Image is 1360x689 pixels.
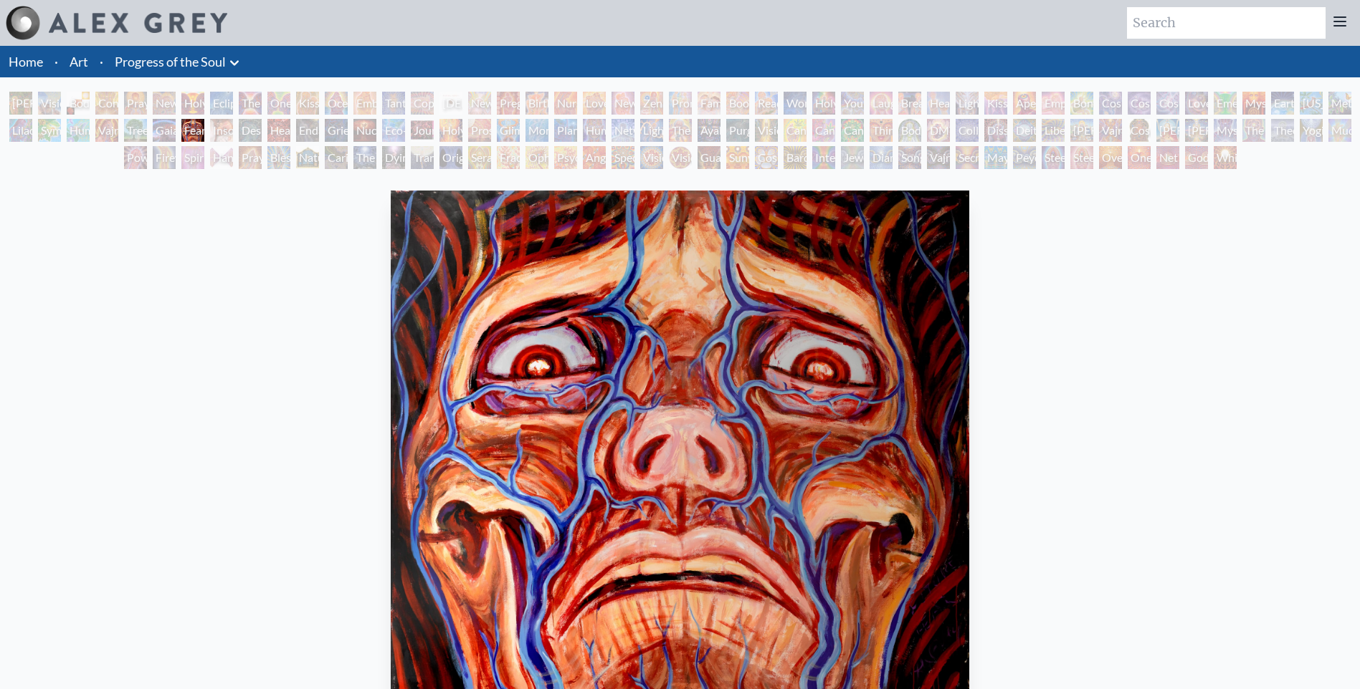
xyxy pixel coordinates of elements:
[841,146,864,169] div: Jewel Being
[612,92,634,115] div: New Family
[640,146,663,169] div: Vision Crystal
[984,92,1007,115] div: Kiss of the [MEDICAL_DATA]
[67,119,90,142] div: Humming Bird
[526,92,548,115] div: Birth
[984,119,1007,142] div: Dissectional Art for Tool's Lateralus CD
[870,119,893,142] div: Third Eye Tears of Joy
[698,146,721,169] div: Guardian of Infinite Vision
[1214,146,1237,169] div: White Light
[1242,119,1265,142] div: The Seer
[669,92,692,115] div: Promise
[1242,92,1265,115] div: Mysteriosa 2
[583,119,606,142] div: Human Geometry
[9,92,32,115] div: [PERSON_NAME] & Eve
[698,92,721,115] div: Family
[181,92,204,115] div: Holy Grail
[927,146,950,169] div: Vajra Being
[1300,119,1323,142] div: Yogi & the Möbius Sphere
[698,119,721,142] div: Ayahuasca Visitation
[70,52,88,72] a: Art
[1156,146,1179,169] div: Net of Being
[1185,92,1208,115] div: Love is a Cosmic Force
[9,119,32,142] div: Lilacs
[210,92,233,115] div: Eclipse
[1042,119,1065,142] div: Liberation Through Seeing
[1013,92,1036,115] div: Aperture
[1328,92,1351,115] div: Metamorphosis
[210,146,233,169] div: Hands that See
[153,92,176,115] div: New Man New Woman
[124,146,147,169] div: Power to the Peaceful
[267,146,290,169] div: Blessing Hand
[296,119,319,142] div: Endarkenment
[353,146,376,169] div: The Soul Finds It's Way
[554,92,577,115] div: Nursing
[325,119,348,142] div: Grieving
[181,146,204,169] div: Spirit Animates the Flesh
[124,119,147,142] div: Tree & Person
[1070,146,1093,169] div: Steeplehead 2
[812,119,835,142] div: Cannabis Sutra
[9,54,43,69] a: Home
[1185,119,1208,142] div: [PERSON_NAME]
[94,46,109,77] li: ·
[726,146,749,169] div: Sunyata
[296,146,319,169] div: Nature of Mind
[382,146,405,169] div: Dying
[1099,146,1122,169] div: Oversoul
[38,119,61,142] div: Symbiosis: Gall Wasp & Oak Tree
[526,146,548,169] div: Ophanic Eyelash
[984,146,1007,169] div: Mayan Being
[870,92,893,115] div: Laughing Man
[755,146,778,169] div: Cosmic Elf
[1042,146,1065,169] div: Steeplehead 1
[1156,119,1179,142] div: [PERSON_NAME]
[468,92,491,115] div: Newborn
[353,92,376,115] div: Embracing
[1127,7,1326,39] input: Search
[210,119,233,142] div: Insomnia
[583,92,606,115] div: Love Circuit
[325,146,348,169] div: Caring
[353,119,376,142] div: Nuclear Crucifixion
[784,92,807,115] div: Wonder
[669,119,692,142] div: The Shulgins and their Alchemical Angels
[1070,92,1093,115] div: Bond
[239,92,262,115] div: The Kiss
[1271,119,1294,142] div: Theologue
[468,146,491,169] div: Seraphic Transport Docking on the Third Eye
[898,92,921,115] div: Breathing
[898,119,921,142] div: Body/Mind as a Vibratory Field of Energy
[1013,146,1036,169] div: Peyote Being
[382,92,405,115] div: Tantra
[95,92,118,115] div: Contemplation
[898,146,921,169] div: Song of Vajra Being
[267,119,290,142] div: Headache
[1214,119,1237,142] div: Mystic Eye
[67,92,90,115] div: Body, Mind, Spirit
[1099,92,1122,115] div: Cosmic Creativity
[439,146,462,169] div: Original Face
[755,92,778,115] div: Reading
[439,92,462,115] div: [DEMOGRAPHIC_DATA] Embryo
[239,119,262,142] div: Despair
[640,119,663,142] div: Lightworker
[497,119,520,142] div: Glimpsing the Empyrean
[1185,146,1208,169] div: Godself
[612,146,634,169] div: Spectral Lotus
[439,119,462,142] div: Holy Fire
[870,146,893,169] div: Diamond Being
[153,146,176,169] div: Firewalking
[841,119,864,142] div: Cannabacchus
[812,92,835,115] div: Holy Family
[497,146,520,169] div: Fractal Eyes
[411,146,434,169] div: Transfiguration
[956,119,979,142] div: Collective Vision
[784,119,807,142] div: Cannabis Mudra
[669,146,692,169] div: Vision [PERSON_NAME]
[411,92,434,115] div: Copulating
[296,92,319,115] div: Kissing
[468,119,491,142] div: Prostration
[554,146,577,169] div: Psychomicrograph of a Fractal Paisley Cherub Feather Tip
[1128,92,1151,115] div: Cosmic Artist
